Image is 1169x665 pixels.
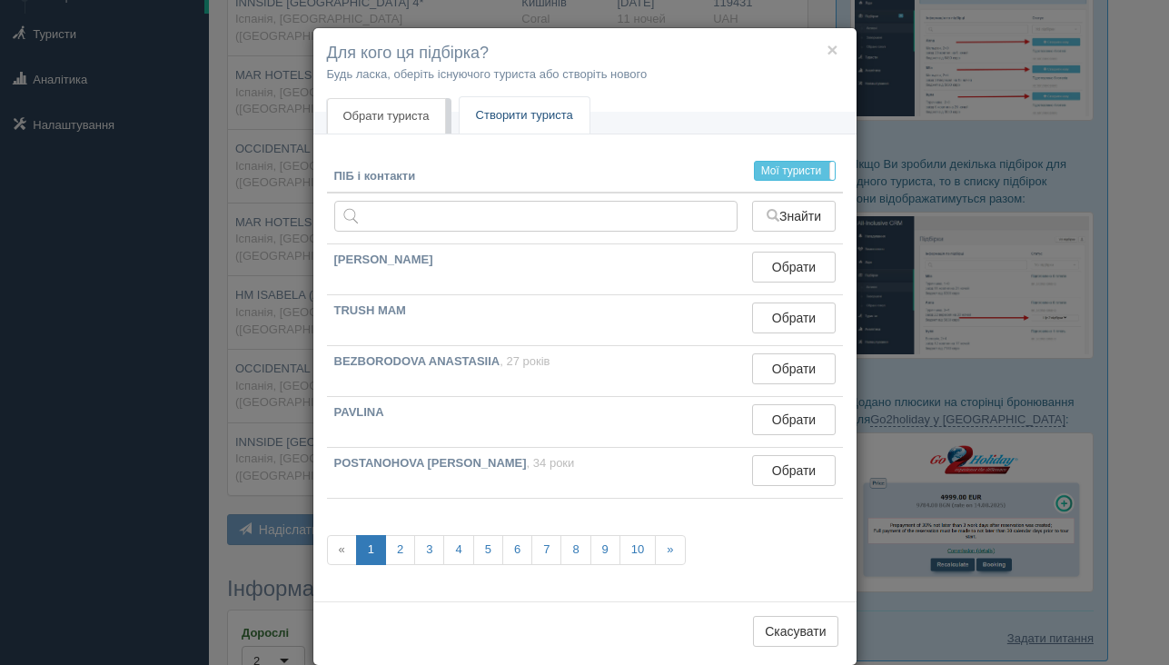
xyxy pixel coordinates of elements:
[560,535,590,565] a: 8
[334,456,527,470] b: POSTANOHOVA [PERSON_NAME]
[334,354,500,368] b: BEZBORODOVA ANASTASIIA
[752,455,835,486] button: Обрати
[443,535,473,565] a: 4
[752,252,835,283] button: Обрати
[502,535,532,565] a: 6
[531,535,561,565] a: 7
[334,303,406,317] b: TRUSH MAM
[590,535,620,565] a: 9
[327,42,843,65] h4: Для кого ця підбірка?
[356,535,386,565] a: 1
[619,535,656,565] a: 10
[414,535,444,565] a: 3
[334,201,738,232] input: Пошук за ПІБ, паспортом або контактами
[327,65,843,83] p: Будь ласка, оберіть існуючого туриста або створіть нового
[753,616,837,647] button: Скасувати
[752,404,835,435] button: Обрати
[327,161,746,194] th: ПІБ і контакти
[327,98,446,134] a: Обрати туриста
[655,535,685,565] a: »
[752,201,835,232] button: Знайти
[334,253,433,266] b: [PERSON_NAME]
[473,535,503,565] a: 5
[752,303,835,333] button: Обрати
[500,354,550,368] span: , 27 років
[755,162,835,180] label: Мої туристи
[385,535,415,565] a: 2
[334,405,384,419] b: PAVLINA
[460,97,589,134] a: Створити туриста
[327,535,357,565] span: «
[752,353,835,384] button: Обрати
[527,456,575,470] span: , 34 роки
[827,40,837,59] button: ×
